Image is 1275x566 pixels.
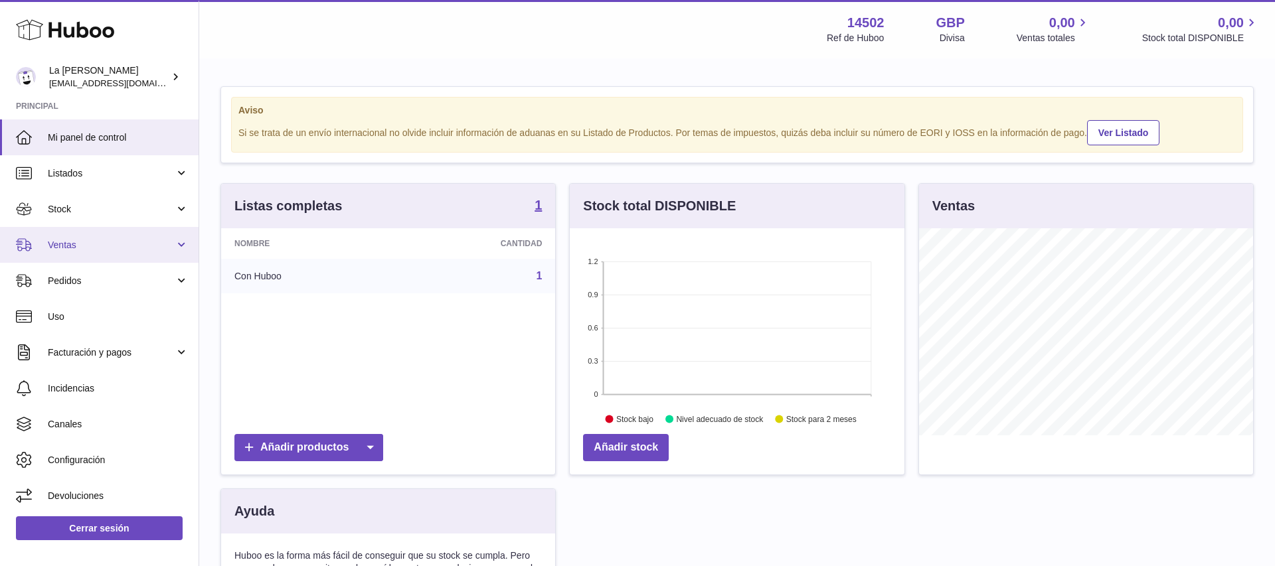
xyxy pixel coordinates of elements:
div: Divisa [940,32,965,44]
span: Ventas totales [1017,32,1090,44]
span: Facturación y pagos [48,346,175,359]
span: Stock [48,203,175,216]
span: Canales [48,418,189,431]
strong: 1 [535,198,542,212]
span: Pedidos [48,275,175,287]
text: 0.6 [588,324,598,332]
span: Uso [48,311,189,323]
h3: Ventas [932,197,975,215]
a: Ver Listado [1087,120,1159,145]
span: 0,00 [1049,14,1075,32]
a: Añadir stock [583,434,669,461]
strong: Aviso [238,104,1236,117]
h3: Stock total DISPONIBLE [583,197,736,215]
span: Devoluciones [48,490,189,502]
h3: Listas completas [234,197,342,215]
div: Si se trata de un envío internacional no olvide incluir información de aduanas en su Listado de P... [238,118,1236,145]
span: Ventas [48,239,175,251]
text: 0.3 [588,357,598,365]
a: 0,00 Stock total DISPONIBLE [1142,14,1259,44]
strong: 14502 [847,14,885,32]
span: Mi panel de control [48,131,189,144]
span: Configuración [48,454,189,466]
text: 0.9 [588,291,598,299]
span: Stock total DISPONIBLE [1142,32,1259,44]
span: Incidencias [48,382,189,395]
strong: GBP [936,14,964,32]
span: [EMAIL_ADDRESS][DOMAIN_NAME] [49,78,195,88]
text: Stock bajo [616,415,653,424]
h3: Ayuda [234,502,274,520]
text: Stock para 2 meses [786,415,857,424]
img: joaquinete2006@icloud.com [16,67,36,87]
th: Nombre [221,228,394,259]
span: Listados [48,167,175,180]
a: 1 [535,198,542,214]
a: 0,00 Ventas totales [1017,14,1090,44]
div: La [PERSON_NAME] [49,64,169,90]
a: Añadir productos [234,434,383,461]
div: Ref de Huboo [827,32,884,44]
a: Cerrar sesión [16,516,183,540]
span: 0,00 [1218,14,1244,32]
text: Nivel adecuado de stock [677,415,764,424]
td: Con Huboo [221,259,394,293]
text: 0 [594,390,598,398]
text: 1.2 [588,257,598,265]
th: Cantidad [394,228,555,259]
a: 1 [536,270,542,281]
